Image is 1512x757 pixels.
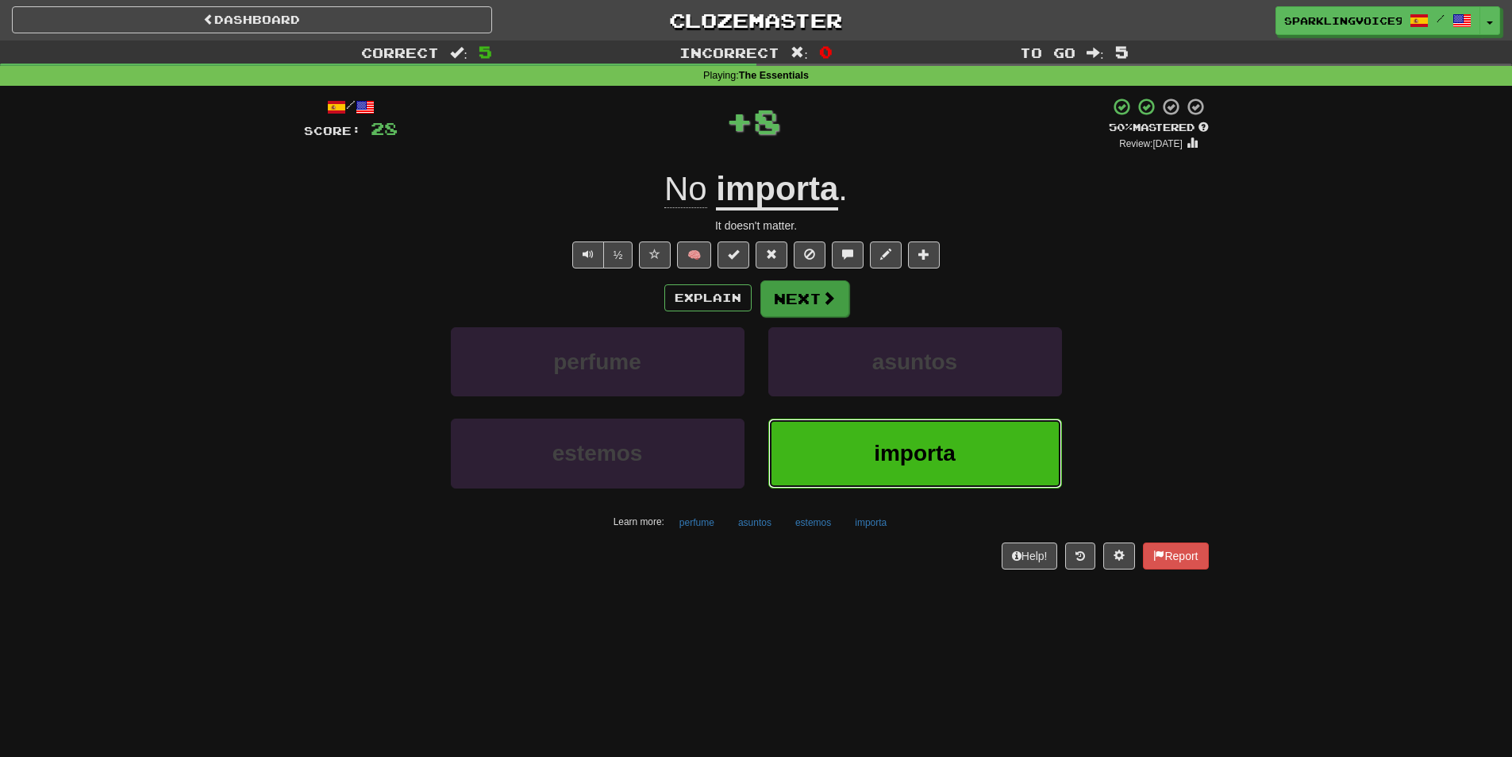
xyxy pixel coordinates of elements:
[1087,46,1104,60] span: :
[1115,42,1129,61] span: 5
[791,46,808,60] span: :
[729,511,780,535] button: asuntos
[846,511,895,535] button: importa
[819,42,833,61] span: 0
[569,241,633,268] div: Text-to-speech controls
[679,44,779,60] span: Incorrect
[1109,121,1133,133] span: 50 %
[1275,6,1480,35] a: SparklingVoice9875 /
[787,511,840,535] button: estemos
[603,241,633,268] button: ½
[677,241,711,268] button: 🧠
[516,6,996,34] a: Clozemaster
[739,70,809,81] strong: The Essentials
[716,170,838,210] u: importa
[1119,138,1183,149] small: Review: [DATE]
[908,241,940,268] button: Add to collection (alt+a)
[664,284,752,311] button: Explain
[12,6,492,33] a: Dashboard
[552,441,643,465] span: estemos
[450,46,467,60] span: :
[753,101,781,141] span: 8
[304,124,361,137] span: Score:
[671,511,723,535] button: perfume
[371,118,398,138] span: 28
[756,241,787,268] button: Reset to 0% Mastered (alt+r)
[639,241,671,268] button: Favorite sentence (alt+f)
[760,280,849,317] button: Next
[304,218,1209,234] div: It doesn't matter.
[614,516,664,527] small: Learn more:
[304,97,398,117] div: /
[768,327,1062,396] button: asuntos
[874,441,956,465] span: importa
[479,42,492,61] span: 5
[553,350,641,374] span: perfume
[451,419,744,488] button: estemos
[832,241,864,268] button: Discuss sentence (alt+u)
[768,419,1062,488] button: importa
[1284,14,1402,28] span: SparklingVoice9875
[361,44,439,60] span: Correct
[451,327,744,396] button: perfume
[572,241,604,268] button: Play sentence audio (ctl+space)
[1437,13,1445,24] span: /
[838,170,848,207] span: .
[1109,121,1209,135] div: Mastered
[870,241,902,268] button: Edit sentence (alt+d)
[664,170,707,208] span: No
[1020,44,1075,60] span: To go
[872,350,957,374] span: asuntos
[794,241,825,268] button: Ignore sentence (alt+i)
[1143,543,1208,570] button: Report
[1065,543,1095,570] button: Round history (alt+y)
[1002,543,1058,570] button: Help!
[725,97,753,145] span: +
[718,241,749,268] button: Set this sentence to 100% Mastered (alt+m)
